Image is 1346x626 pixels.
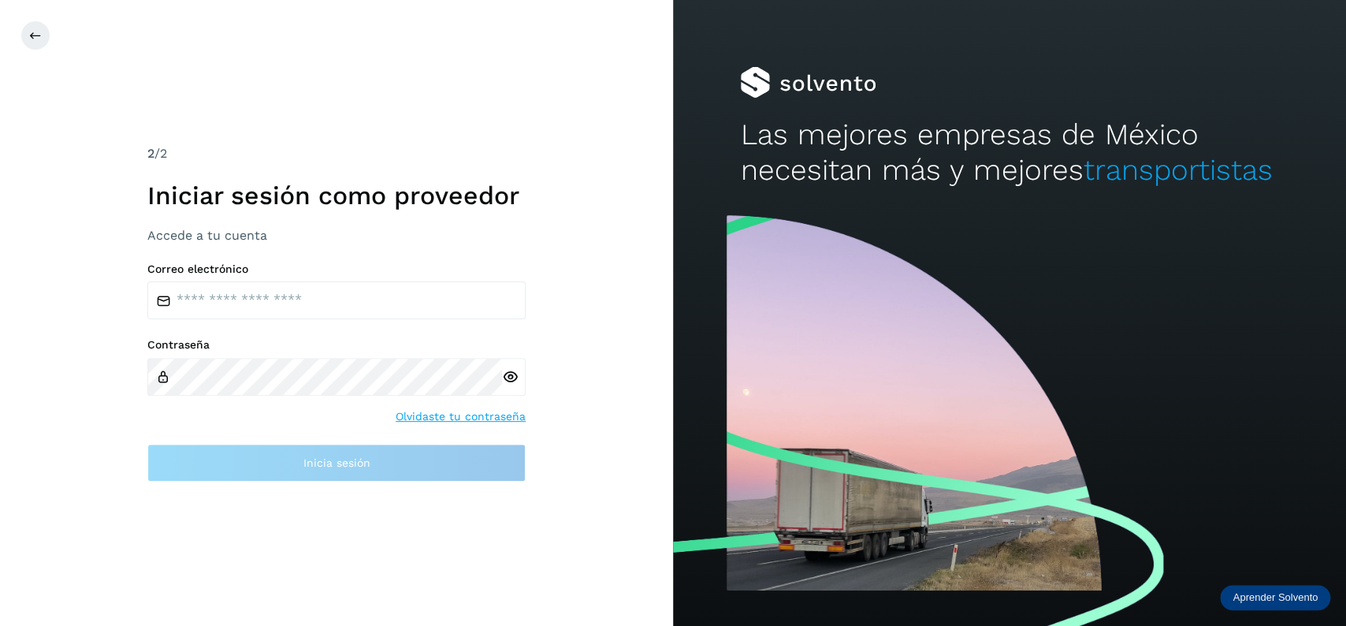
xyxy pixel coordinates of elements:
[147,146,154,161] span: 2
[147,338,526,352] label: Contraseña
[1220,585,1330,610] div: Aprender Solvento
[147,263,526,276] label: Correo electrónico
[147,144,526,163] div: /2
[1083,153,1272,187] span: transportistas
[147,444,526,482] button: Inicia sesión
[1233,591,1318,604] p: Aprender Solvento
[396,408,526,425] a: Olvidaste tu contraseña
[303,457,370,468] span: Inicia sesión
[740,117,1278,188] h2: Las mejores empresas de México necesitan más y mejores
[147,181,526,211] h1: Iniciar sesión como proveedor
[147,228,526,243] h3: Accede a tu cuenta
